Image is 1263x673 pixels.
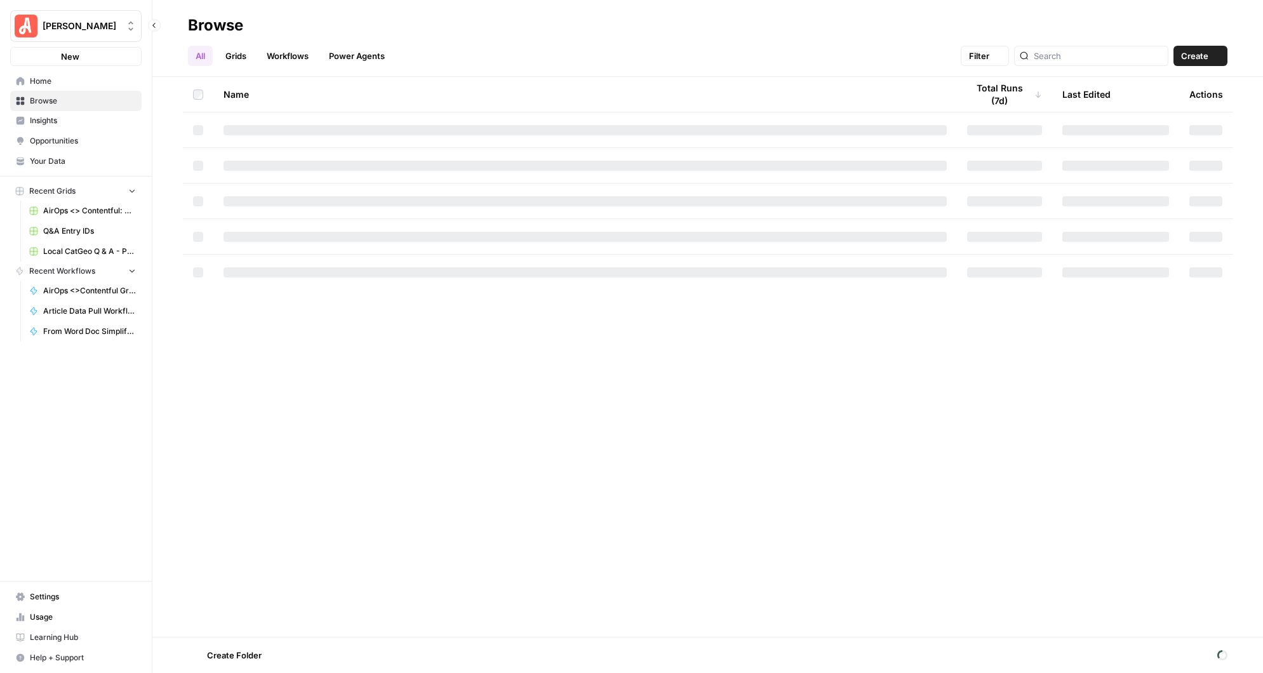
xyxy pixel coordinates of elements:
span: Create Folder [207,649,262,662]
a: Article Data Pull Workflow [23,301,142,321]
span: Local CatGeo Q & A - Pass/Fail v2 Grid [43,246,136,257]
div: Name [224,77,947,112]
span: AirOps <>Contentful Grouped Answers per Question_Entry ID Grid [43,285,136,297]
span: Insights [30,115,136,126]
span: Recent Grids [29,185,76,197]
a: Settings [10,587,142,607]
span: Article Data Pull Workflow [43,305,136,317]
a: Home [10,71,142,91]
button: Recent Workflows [10,262,142,281]
span: Settings [30,591,136,603]
span: Recent Workflows [29,265,95,277]
span: AirOps <> Contentful: Create FAQ List 2 Grid [43,205,136,217]
a: AirOps <>Contentful Grouped Answers per Question_Entry ID Grid [23,281,142,301]
span: Learning Hub [30,632,136,643]
a: Workflows [259,46,316,66]
span: Q&A Entry IDs [43,225,136,237]
span: [PERSON_NAME] [43,20,119,32]
span: Create [1181,50,1208,62]
div: Actions [1189,77,1223,112]
a: Your Data [10,151,142,171]
input: Search [1034,50,1163,62]
span: Usage [30,611,136,623]
div: Total Runs (7d) [967,77,1042,112]
span: Your Data [30,156,136,167]
a: Opportunities [10,131,142,151]
div: Last Edited [1062,77,1111,112]
a: Browse [10,91,142,111]
span: Browse [30,95,136,107]
a: From Word Doc Simplify Attempt [23,321,142,342]
div: Browse [188,15,243,36]
button: Help + Support [10,648,142,668]
a: All [188,46,213,66]
a: Q&A Entry IDs [23,221,142,241]
span: Filter [969,50,989,62]
a: Learning Hub [10,627,142,648]
span: Help + Support [30,652,136,663]
a: AirOps <> Contentful: Create FAQ List 2 Grid [23,201,142,221]
span: New [61,50,79,63]
a: Grids [218,46,254,66]
button: Create [1173,46,1227,66]
a: Usage [10,607,142,627]
button: New [10,47,142,66]
a: Insights [10,110,142,131]
button: Recent Grids [10,182,142,201]
a: Local CatGeo Q & A - Pass/Fail v2 Grid [23,241,142,262]
a: Power Agents [321,46,392,66]
img: Angi Logo [15,15,37,37]
span: Home [30,76,136,87]
span: From Word Doc Simplify Attempt [43,326,136,337]
button: Create Folder [188,645,269,665]
span: Opportunities [30,135,136,147]
button: Filter [961,46,1009,66]
button: Workspace: Angi [10,10,142,42]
